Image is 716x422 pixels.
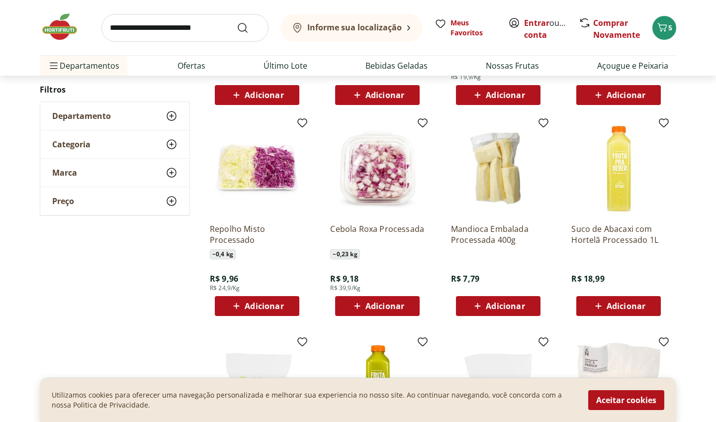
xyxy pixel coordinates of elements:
p: Utilizamos cookies para oferecer uma navegação personalizada e melhorar sua experiencia no nosso ... [52,390,576,410]
a: Nossas Frutas [486,60,539,72]
span: Adicionar [607,91,645,99]
a: Suco de Abacaxi com Hortelã Processado 1L [571,223,666,245]
span: R$ 24,9/Kg [210,284,240,292]
button: Adicionar [335,296,420,316]
span: Adicionar [486,91,525,99]
a: Entrar [524,17,549,28]
span: Adicionar [365,302,404,310]
img: Suco de Abacaxi com Hortelã Processado 1L [571,121,666,215]
button: Aceitar cookies [588,390,664,410]
a: Comprar Novamente [593,17,640,40]
span: ~ 0,23 kg [330,249,359,259]
span: Adicionar [486,302,525,310]
a: Mandioca Embalada Processada 400g [451,223,545,245]
img: Mandioca Embalada Processada 400g [451,121,545,215]
span: Adicionar [607,302,645,310]
button: Adicionar [335,85,420,105]
button: Adicionar [456,296,540,316]
span: Meus Favoritos [450,18,496,38]
button: Adicionar [215,85,299,105]
span: R$ 19,9/Kg [451,73,481,81]
span: Adicionar [245,302,283,310]
span: ou [524,17,568,41]
img: Cebola Roxa Processada [330,121,425,215]
a: Bebidas Geladas [365,60,428,72]
a: Meus Favoritos [435,18,496,38]
button: Preço [40,187,189,215]
span: R$ 18,99 [571,273,604,284]
span: Categoria [52,139,90,149]
span: Marca [52,168,77,178]
button: Carrinho [652,16,676,40]
span: R$ 9,18 [330,273,358,284]
input: search [101,14,268,42]
button: Menu [48,54,60,78]
button: Categoria [40,130,189,158]
button: Submit Search [237,22,261,34]
a: Criar conta [524,17,579,40]
span: Adicionar [245,91,283,99]
span: R$ 9,96 [210,273,238,284]
a: Último Lote [264,60,307,72]
b: Informe sua localização [307,22,402,33]
span: Adicionar [365,91,404,99]
h2: Filtros [40,80,190,100]
button: Adicionar [576,85,661,105]
button: Informe sua localização [280,14,423,42]
span: Departamento [52,111,111,121]
button: Adicionar [456,85,540,105]
span: 5 [668,23,672,32]
span: ~ 0,4 kg [210,249,236,259]
img: Hortifruti [40,12,89,42]
span: Preço [52,196,74,206]
button: Departamento [40,102,189,130]
a: Cebola Roxa Processada [330,223,425,245]
button: Adicionar [215,296,299,316]
span: Departamentos [48,54,119,78]
img: Repolho Misto Processado [210,121,304,215]
button: Marca [40,159,189,187]
a: Ofertas [178,60,205,72]
button: Adicionar [576,296,661,316]
span: R$ 7,79 [451,273,479,284]
a: Açougue e Peixaria [597,60,668,72]
span: R$ 39,9/Kg [330,284,360,292]
a: Repolho Misto Processado [210,223,304,245]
